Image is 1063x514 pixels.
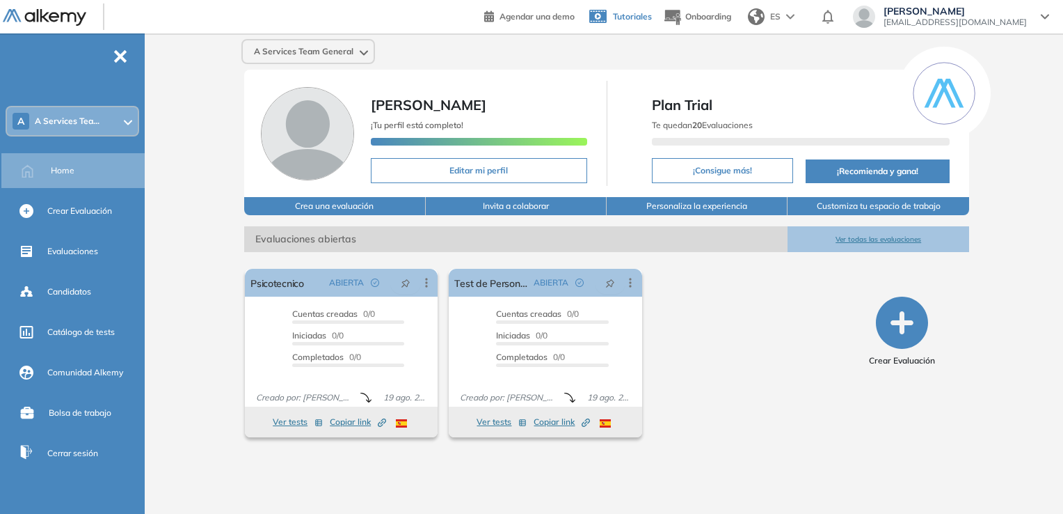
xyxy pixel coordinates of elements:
span: Cuentas creadas [496,309,561,319]
img: arrow [786,14,794,20]
span: [PERSON_NAME] [884,6,1027,17]
button: Ver tests [477,414,527,430]
span: Catálogo de tests [47,326,115,338]
a: Psicotecnico [250,269,304,297]
button: Crea una evaluación [244,197,425,215]
span: A [17,116,24,127]
span: [PERSON_NAME] [371,96,486,114]
button: pushpin [390,272,421,294]
button: Ver tests [273,414,323,430]
span: ABIERTA [534,277,568,289]
span: Cuentas creadas [292,309,358,319]
span: 0/0 [292,330,344,341]
span: Completados [292,352,344,362]
button: Crear Evaluación [869,297,935,367]
span: 19 ago. 2025 [378,391,432,404]
span: Iniciadas [292,330,326,341]
span: 0/0 [292,309,375,319]
a: Agendar una demo [484,7,575,24]
span: Comunidad Alkemy [47,366,123,379]
span: Tutoriales [613,11,652,22]
span: Cerrar sesión [47,447,98,460]
button: Invita a colaborar [426,197,607,215]
span: Crear Evaluación [47,205,112,217]
img: ESP [396,419,407,428]
span: pushpin [401,277,410,288]
button: Copiar link [330,414,386,430]
span: Completados [496,352,548,362]
span: Copiar link [534,416,590,428]
span: Copiar link [330,416,386,428]
span: Creado por: [PERSON_NAME] [454,391,564,404]
span: Agendar una demo [499,11,575,22]
img: Foto de perfil [261,87,354,180]
b: 20 [692,120,702,130]
span: Evaluaciones [47,245,98,258]
span: 0/0 [292,352,361,362]
span: Iniciadas [496,330,530,341]
button: pushpin [595,272,625,294]
span: ES [770,10,781,23]
span: 0/0 [496,352,565,362]
button: Personaliza la experiencia [607,197,788,215]
span: 0/0 [496,330,548,341]
img: ESP [600,419,611,428]
span: Bolsa de trabajo [49,407,111,419]
span: pushpin [605,277,615,288]
span: Candidatos [47,286,91,298]
span: Te quedan Evaluaciones [652,120,753,130]
span: Crear Evaluación [869,355,935,367]
span: Home [51,164,74,177]
img: Logo [3,9,86,26]
span: A Services Tea... [35,116,99,127]
span: Onboarding [685,11,731,22]
span: Evaluaciones abiertas [244,226,788,252]
span: ABIERTA [329,277,364,289]
button: Customiza tu espacio de trabajo [788,197,968,215]
span: 19 ago. 2025 [582,391,636,404]
button: ¡Consigue más! [652,158,794,183]
button: ¡Recomienda y gana! [806,159,950,183]
a: Test de Personalidad [454,269,527,297]
span: Plan Trial [652,95,950,116]
img: world [748,8,765,25]
button: Copiar link [534,414,590,430]
span: Creado por: [PERSON_NAME] [250,391,360,404]
span: [EMAIL_ADDRESS][DOMAIN_NAME] [884,17,1027,28]
span: ¡Tu perfil está completo! [371,120,463,130]
button: Onboarding [663,2,731,32]
span: A Services Team General [254,46,353,57]
span: 0/0 [496,309,579,319]
button: Editar mi perfil [371,158,586,183]
span: check-circle [575,279,584,287]
button: Ver todas las evaluaciones [788,226,968,252]
span: check-circle [371,279,379,287]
